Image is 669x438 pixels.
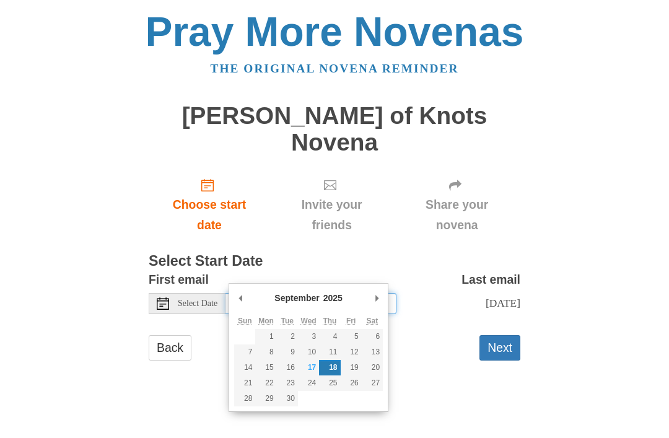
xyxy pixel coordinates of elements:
button: 2 [277,329,298,344]
button: 5 [341,329,362,344]
button: 20 [362,360,383,375]
div: 2025 [321,289,344,307]
div: September [273,289,321,307]
button: 8 [255,344,276,360]
input: Use the arrow keys to pick a date [225,293,396,314]
span: [DATE] [486,297,520,309]
a: Pray More Novenas [146,9,524,55]
button: 22 [255,375,276,391]
abbr: Thursday [323,317,336,325]
a: Choose start date [149,168,270,242]
abbr: Tuesday [281,317,294,325]
abbr: Monday [258,317,274,325]
button: 11 [319,344,340,360]
button: 28 [234,391,255,406]
button: 29 [255,391,276,406]
button: 12 [341,344,362,360]
span: Choose start date [161,195,258,235]
button: 13 [362,344,383,360]
abbr: Friday [346,317,356,325]
button: 6 [362,329,383,344]
button: 21 [234,375,255,391]
button: Previous Month [234,289,247,307]
span: Invite your friends [282,195,381,235]
button: 30 [277,391,298,406]
a: Back [149,335,191,361]
label: First email [149,269,209,290]
button: 10 [298,344,319,360]
button: 18 [319,360,340,375]
button: 27 [362,375,383,391]
a: The original novena reminder [211,62,459,75]
button: Next Month [370,289,383,307]
h3: Select Start Date [149,253,520,269]
button: 15 [255,360,276,375]
button: 1 [255,329,276,344]
button: 19 [341,360,362,375]
h1: [PERSON_NAME] of Knots Novena [149,103,520,155]
span: Select Date [178,299,217,308]
button: 14 [234,360,255,375]
button: 16 [277,360,298,375]
button: 3 [298,329,319,344]
button: 24 [298,375,319,391]
span: Share your novena [406,195,508,235]
button: 9 [277,344,298,360]
button: 17 [298,360,319,375]
div: Click "Next" to confirm your start date first. [393,168,520,242]
button: Next [479,335,520,361]
button: 4 [319,329,340,344]
button: 25 [319,375,340,391]
div: Click "Next" to confirm your start date first. [270,168,393,242]
button: 7 [234,344,255,360]
abbr: Sunday [238,317,252,325]
abbr: Wednesday [301,317,317,325]
abbr: Saturday [367,317,378,325]
label: Last email [461,269,520,290]
button: 23 [277,375,298,391]
button: 26 [341,375,362,391]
